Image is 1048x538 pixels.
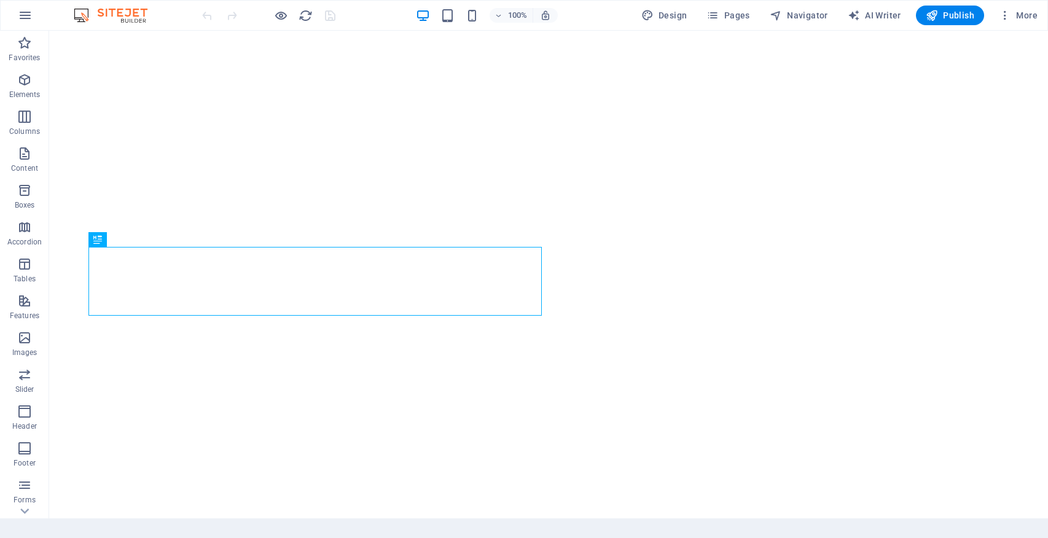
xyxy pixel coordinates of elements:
button: Publish [916,6,984,25]
p: Footer [14,458,36,468]
button: reload [298,8,313,23]
p: Accordion [7,237,42,247]
img: Editor Logo [71,8,163,23]
i: Reload page [299,9,313,23]
p: Boxes [15,200,35,210]
button: Design [636,6,692,25]
button: AI Writer [843,6,906,25]
button: More [994,6,1042,25]
span: Pages [706,9,749,21]
i: On resize automatically adjust zoom level to fit chosen device. [540,10,551,21]
button: Pages [702,6,754,25]
div: Design (Ctrl+Alt+Y) [636,6,692,25]
p: Elements [9,90,41,99]
p: Tables [14,274,36,284]
p: Content [11,163,38,173]
span: Design [641,9,687,21]
button: 100% [490,8,533,23]
p: Images [12,348,37,357]
h6: 100% [508,8,528,23]
p: Columns [9,127,40,136]
p: Forms [14,495,36,505]
span: Publish [926,9,974,21]
span: AI Writer [848,9,901,21]
p: Features [10,311,39,321]
p: Slider [15,384,34,394]
span: More [999,9,1038,21]
p: Header [12,421,37,431]
p: Favorites [9,53,40,63]
span: Navigator [770,9,828,21]
button: Navigator [765,6,833,25]
button: Click here to leave preview mode and continue editing [273,8,288,23]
